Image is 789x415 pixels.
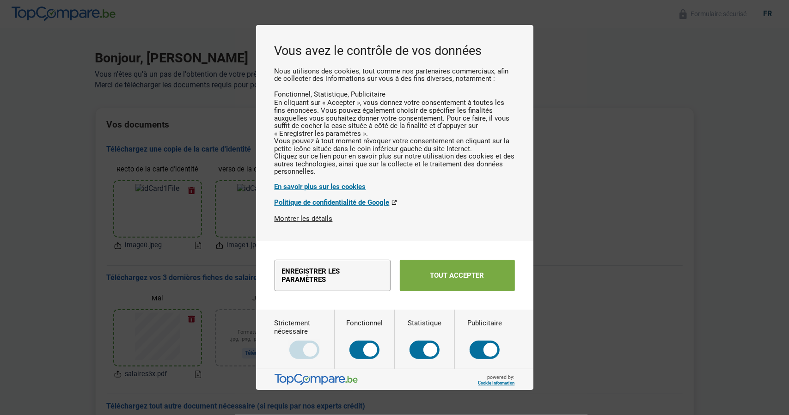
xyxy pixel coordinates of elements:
button: Montrer les détails [275,214,333,223]
div: Nous utilisons des cookies, tout comme nos partenaires commerciaux, afin de collecter des informa... [275,67,515,214]
label: Strictement nécessaire [275,319,334,360]
h2: Vous avez le contrôle de vos données [275,43,515,58]
a: Politique de confidentialité de Google [275,198,515,207]
img: logo [275,374,358,386]
li: Statistique [314,90,351,98]
button: Tout accepter [400,260,515,291]
label: Publicitaire [467,319,502,360]
span: powered by: [478,374,515,385]
a: En savoir plus sur les cookies [275,183,515,191]
a: Cookie Information [478,380,515,385]
label: Statistique [408,319,441,360]
li: Fonctionnel [275,90,314,98]
button: Enregistrer les paramètres [275,260,391,291]
div: menu [256,241,533,310]
li: Publicitaire [351,90,386,98]
label: Fonctionnel [346,319,383,360]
